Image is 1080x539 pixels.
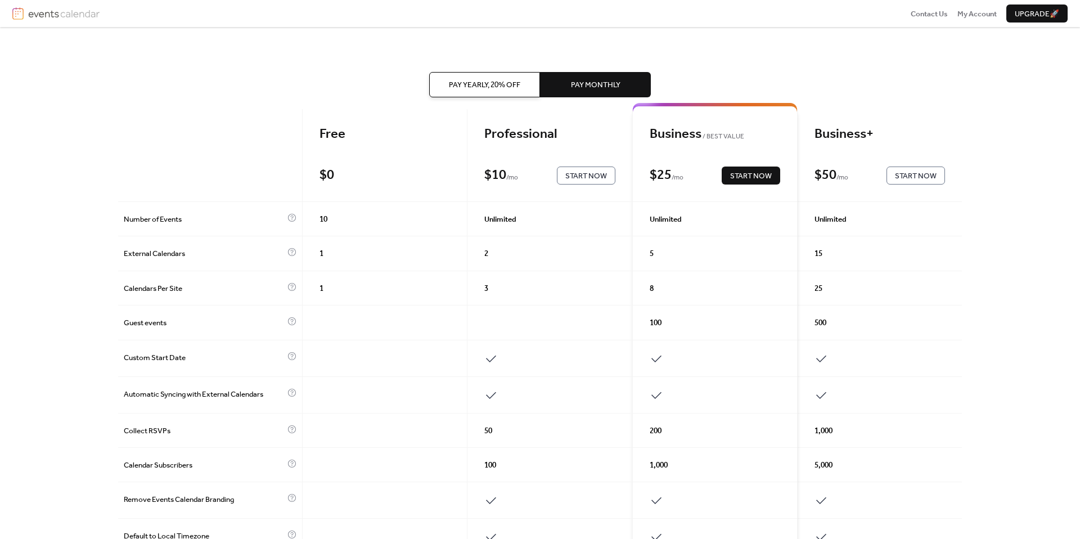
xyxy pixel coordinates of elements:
[484,460,496,471] span: 100
[565,170,607,182] span: Start Now
[886,167,945,185] button: Start Now
[911,8,948,19] a: Contact Us
[650,167,672,184] div: $ 25
[672,172,683,183] span: / mo
[650,248,654,259] span: 5
[814,214,847,225] span: Unlimited
[814,425,832,437] span: 1,000
[319,283,323,294] span: 1
[124,494,285,507] span: Remove Events Calendar Branding
[484,283,488,294] span: 3
[124,460,285,471] span: Calendar Subscribers
[12,7,24,20] img: logo
[730,170,772,182] span: Start Now
[650,283,654,294] span: 8
[650,214,682,225] span: Unlimited
[124,352,285,366] span: Custom Start Date
[484,425,492,437] span: 50
[650,126,780,143] div: Business
[814,248,822,259] span: 15
[957,8,997,20] span: My Account
[429,72,540,97] button: Pay Yearly, 20% off
[650,317,661,329] span: 100
[571,79,620,91] span: Pay Monthly
[895,170,937,182] span: Start Now
[814,317,826,329] span: 500
[814,167,836,184] div: $ 50
[319,126,450,143] div: Free
[1006,5,1068,23] button: Upgrade🚀
[836,172,848,183] span: / mo
[1015,8,1059,20] span: Upgrade 🚀
[506,172,518,183] span: / mo
[124,425,285,437] span: Collect RSVPs
[814,283,822,294] span: 25
[484,214,516,225] span: Unlimited
[124,317,285,329] span: Guest events
[124,214,285,225] span: Number of Events
[957,8,997,19] a: My Account
[124,389,285,402] span: Automatic Syncing with External Calendars
[814,460,832,471] span: 5,000
[319,248,323,259] span: 1
[484,248,488,259] span: 2
[911,8,948,20] span: Contact Us
[28,7,100,20] img: logotype
[124,248,285,259] span: External Calendars
[319,167,334,184] div: $ 0
[124,283,285,294] span: Calendars Per Site
[650,460,668,471] span: 1,000
[484,126,615,143] div: Professional
[484,167,506,184] div: $ 10
[722,167,780,185] button: Start Now
[319,214,327,225] span: 10
[650,425,661,437] span: 200
[814,126,945,143] div: Business+
[701,131,745,142] span: BEST VALUE
[540,72,651,97] button: Pay Monthly
[449,79,520,91] span: Pay Yearly, 20% off
[557,167,615,185] button: Start Now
